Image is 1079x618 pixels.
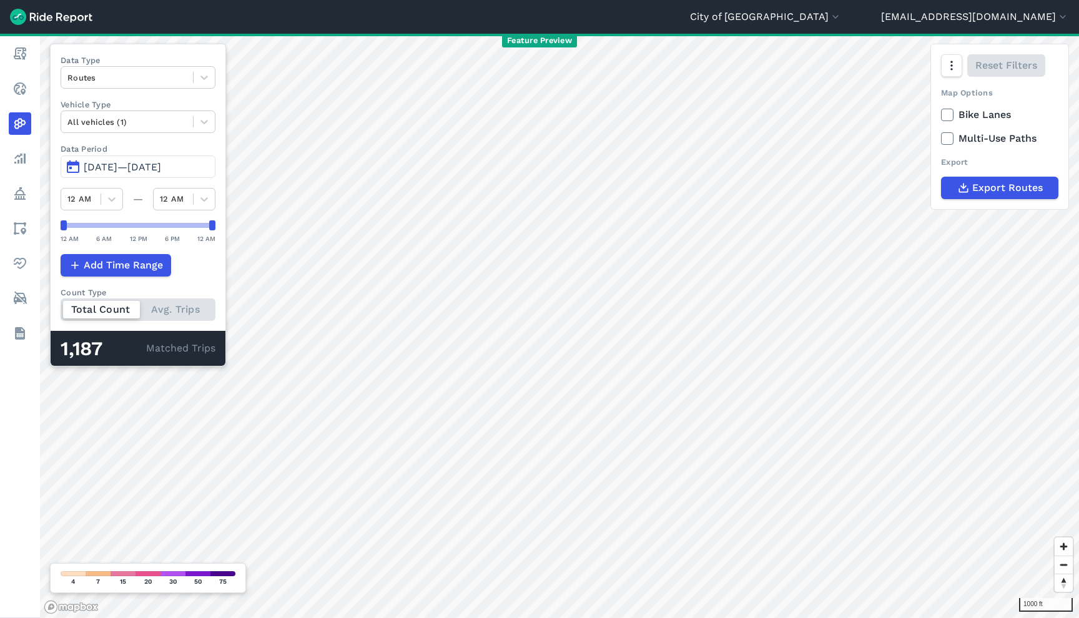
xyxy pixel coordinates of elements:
[123,192,153,207] div: —
[690,9,842,24] button: City of [GEOGRAPHIC_DATA]
[1055,574,1073,592] button: Reset bearing to north
[1055,556,1073,574] button: Zoom out
[975,58,1037,73] span: Reset Filters
[61,341,146,357] div: 1,187
[941,156,1058,168] div: Export
[9,322,31,345] a: Datasets
[44,600,99,614] a: Mapbox logo
[61,233,79,244] div: 12 AM
[941,107,1058,122] label: Bike Lanes
[51,331,225,366] div: Matched Trips
[9,287,31,310] a: ModeShift
[10,9,92,25] img: Ride Report
[61,54,215,66] label: Data Type
[96,233,112,244] div: 6 AM
[9,252,31,275] a: Health
[941,177,1058,199] button: Export Routes
[84,161,161,173] span: [DATE]—[DATE]
[165,233,180,244] div: 6 PM
[40,34,1079,618] canvas: Map
[881,9,1069,24] button: [EMAIL_ADDRESS][DOMAIN_NAME]
[9,217,31,240] a: Areas
[941,131,1058,146] label: Multi-Use Paths
[61,155,215,178] button: [DATE]—[DATE]
[1055,537,1073,556] button: Zoom in
[502,34,577,47] span: Feature Preview
[9,147,31,170] a: Analyze
[84,258,163,273] span: Add Time Range
[9,42,31,65] a: Report
[972,180,1043,195] span: Export Routes
[941,87,1058,99] div: Map Options
[967,54,1045,77] button: Reset Filters
[197,233,215,244] div: 12 AM
[9,182,31,205] a: Policy
[61,99,215,110] label: Vehicle Type
[9,77,31,100] a: Realtime
[61,254,171,277] button: Add Time Range
[9,112,31,135] a: Heatmaps
[130,233,147,244] div: 12 PM
[61,287,215,298] div: Count Type
[61,143,215,155] label: Data Period
[1019,598,1073,612] div: 1000 ft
